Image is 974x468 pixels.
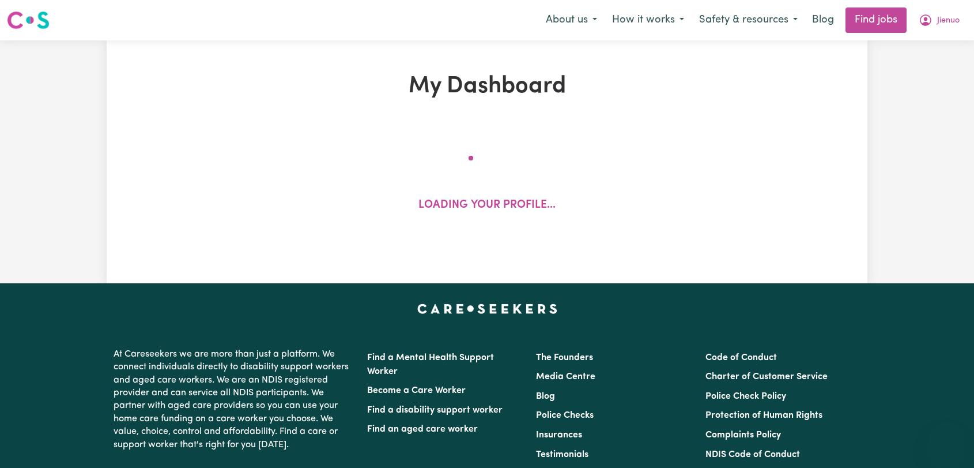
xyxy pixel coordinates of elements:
[705,450,800,459] a: NDIS Code of Conduct
[367,406,503,415] a: Find a disability support worker
[536,353,593,362] a: The Founders
[367,425,478,434] a: Find an aged care worker
[536,430,582,440] a: Insurances
[7,7,50,33] a: Careseekers logo
[536,450,588,459] a: Testimonials
[240,73,734,100] h1: My Dashboard
[367,386,466,395] a: Become a Care Worker
[937,14,960,27] span: Jienuo
[705,353,777,362] a: Code of Conduct
[845,8,907,33] a: Find jobs
[705,430,781,440] a: Complaints Policy
[911,8,967,32] button: My Account
[605,8,692,32] button: How it works
[536,392,555,401] a: Blog
[705,392,786,401] a: Police Check Policy
[367,353,494,376] a: Find a Mental Health Support Worker
[692,8,805,32] button: Safety & resources
[417,304,557,313] a: Careseekers home page
[805,8,841,33] a: Blog
[536,411,594,420] a: Police Checks
[538,8,605,32] button: About us
[705,411,822,420] a: Protection of Human Rights
[705,372,828,381] a: Charter of Customer Service
[418,197,556,214] p: Loading your profile...
[7,10,50,31] img: Careseekers logo
[928,422,965,459] iframe: Button to launch messaging window
[114,343,353,456] p: At Careseekers we are more than just a platform. We connect individuals directly to disability su...
[536,372,595,381] a: Media Centre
